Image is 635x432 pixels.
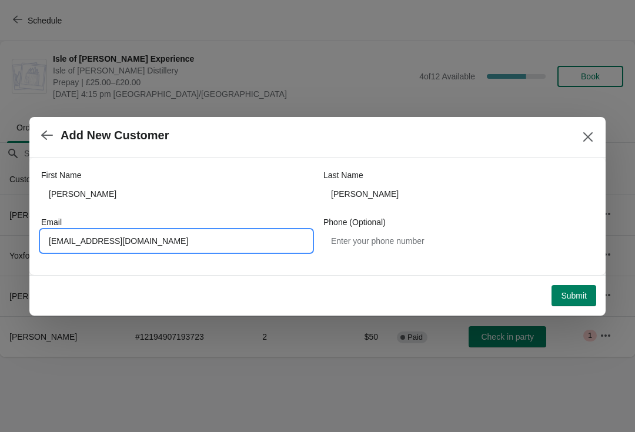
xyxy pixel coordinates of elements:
[61,129,169,142] h2: Add New Customer
[323,169,363,181] label: Last Name
[323,230,594,252] input: Enter your phone number
[41,169,81,181] label: First Name
[323,183,594,205] input: Smith
[41,183,312,205] input: John
[323,216,386,228] label: Phone (Optional)
[552,285,596,306] button: Submit
[41,230,312,252] input: Enter your email
[577,126,599,148] button: Close
[561,291,587,300] span: Submit
[41,216,62,228] label: Email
